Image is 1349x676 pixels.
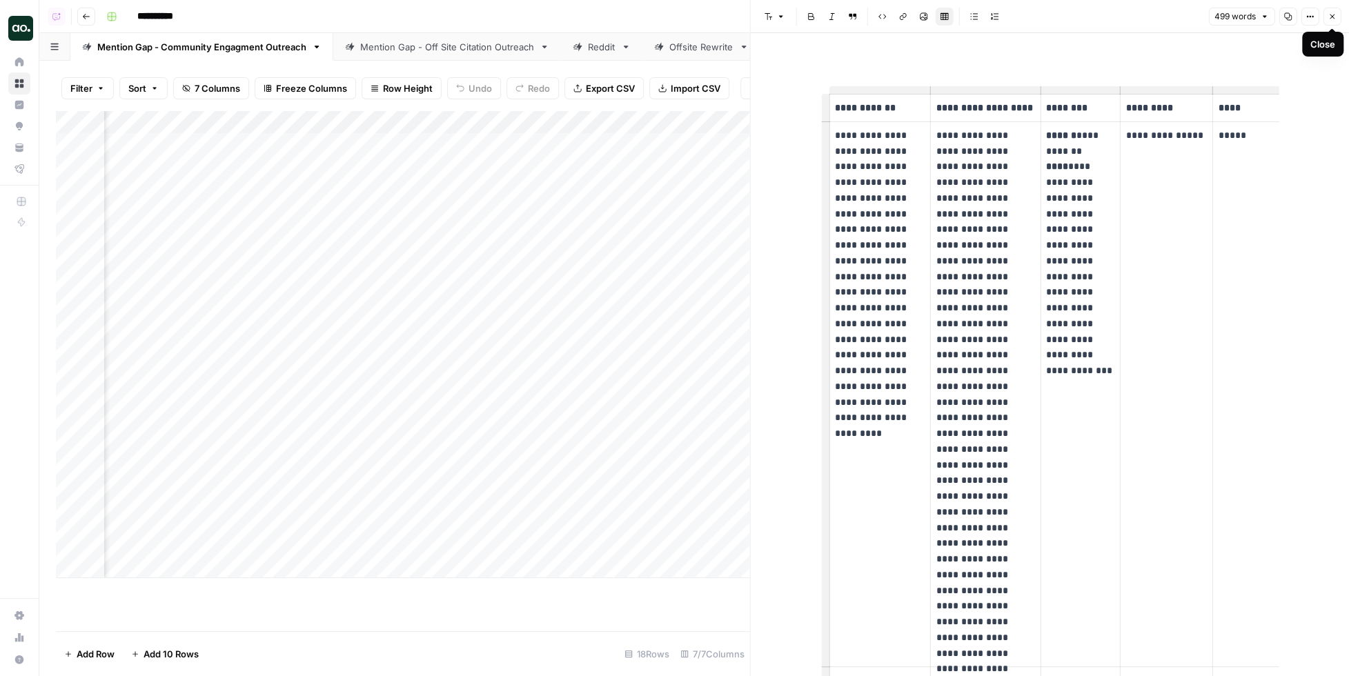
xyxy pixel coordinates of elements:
span: Add Row [77,647,115,661]
button: Undo [447,77,501,99]
a: Mention Gap - Community Engagment Outreach [70,33,333,61]
button: Help + Support [8,648,30,670]
a: Mention Gap - Off Site Citation Outreach [333,33,561,61]
button: 499 words [1208,8,1274,26]
div: Close [1310,37,1335,51]
a: Insights [8,94,30,116]
div: Offsite Rewrite [669,40,733,54]
button: Row Height [362,77,442,99]
span: Sort [128,81,146,95]
div: Mention Gap - Off Site Citation Outreach [360,40,534,54]
span: Import CSV [671,81,720,95]
span: 7 Columns [195,81,240,95]
button: Workspace: Dillon Test [8,11,30,46]
span: 499 words [1214,10,1256,23]
div: Mention Gap - Community Engagment Outreach [97,40,306,54]
span: Redo [528,81,550,95]
a: Reddit [561,33,642,61]
a: Settings [8,604,30,626]
div: Reddit [588,40,616,54]
button: Sort [119,77,168,99]
button: Filter [61,77,114,99]
img: Dillon Test Logo [8,16,33,41]
button: Add 10 Rows [123,643,207,665]
button: Import CSV [649,77,729,99]
a: Usage [8,626,30,648]
a: Browse [8,72,30,95]
span: Filter [70,81,92,95]
button: Add Row [56,643,123,665]
button: Freeze Columns [255,77,356,99]
span: Freeze Columns [276,81,347,95]
span: Row Height [383,81,433,95]
button: Export CSV [564,77,644,99]
a: Flightpath [8,158,30,180]
div: 18 Rows [619,643,675,665]
a: Home [8,51,30,73]
span: Undo [469,81,492,95]
div: 7/7 Columns [675,643,750,665]
button: 7 Columns [173,77,249,99]
a: Offsite Rewrite [642,33,760,61]
a: Opportunities [8,115,30,137]
span: Export CSV [586,81,635,95]
a: Your Data [8,137,30,159]
span: Add 10 Rows [144,647,199,661]
button: Redo [506,77,559,99]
